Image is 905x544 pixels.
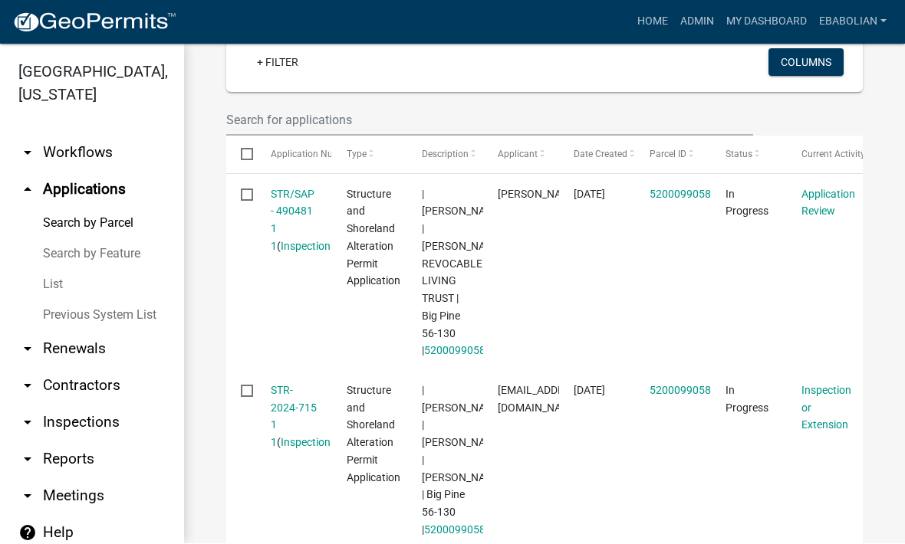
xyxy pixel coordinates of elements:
[801,188,855,218] a: Application Review
[281,437,336,449] a: Inspections
[559,136,635,173] datatable-header-cell: Date Created
[226,105,753,136] input: Search for applications
[498,188,580,201] span: Larry Gabrielson
[18,414,37,432] i: arrow_drop_down
[574,149,627,160] span: Date Created
[18,451,37,469] i: arrow_drop_down
[424,524,510,536] a: 52000990581000
[498,385,586,415] span: chrisrcummings@gmail.com
[711,136,787,173] datatable-header-cell: Status
[650,188,736,201] a: 52000990581000
[424,345,510,357] a: 52000990581000
[18,377,37,395] i: arrow_drop_down
[347,188,400,288] span: Structure and Shoreland Alteration Permit Application
[18,181,37,199] i: arrow_drop_up
[422,385,510,536] span: | Alexis Newark | CLINTON R BRANDT | JOAN E BRANDT | Big Pine 56-130 | 52000990581000
[801,149,865,160] span: Current Activity
[18,524,37,542] i: help
[650,385,736,397] a: 52000990581000
[787,136,863,173] datatable-header-cell: Current Activity
[720,8,813,37] a: My Dashboard
[271,382,318,452] div: ( )
[650,149,686,160] span: Parcel ID
[498,149,538,160] span: Applicant
[18,340,37,359] i: arrow_drop_down
[801,385,851,432] a: Inspection or Extension
[245,49,311,77] a: + Filter
[407,136,483,173] datatable-header-cell: Description
[726,149,752,160] span: Status
[18,144,37,162] i: arrow_drop_down
[18,487,37,506] i: arrow_drop_down
[674,8,720,37] a: Admin
[813,8,893,37] a: ebabolian
[726,385,768,415] span: In Progress
[281,241,336,253] a: Inspections
[271,149,354,160] span: Application Number
[768,49,844,77] button: Columns
[347,385,400,484] span: Structure and Shoreland Alteration Permit Application
[574,188,605,201] span: 10/09/2025
[331,136,407,173] datatable-header-cell: Type
[271,188,314,253] a: STR/SAP - 490481 1 1
[635,136,711,173] datatable-header-cell: Parcel ID
[271,186,318,256] div: ( )
[574,385,605,397] span: 10/17/2024
[347,149,367,160] span: Type
[255,136,331,173] datatable-header-cell: Application Number
[422,188,512,358] span: | Sheila Dahl | PAMELA J HUNT REVOCABLE LIVING TRUST | Big Pine 56-130 | 52000990581000 |
[422,149,469,160] span: Description
[631,8,674,37] a: Home
[226,136,255,173] datatable-header-cell: Select
[726,188,768,218] span: In Progress
[271,385,317,449] a: STR-2024-715 1 1
[483,136,559,173] datatable-header-cell: Applicant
